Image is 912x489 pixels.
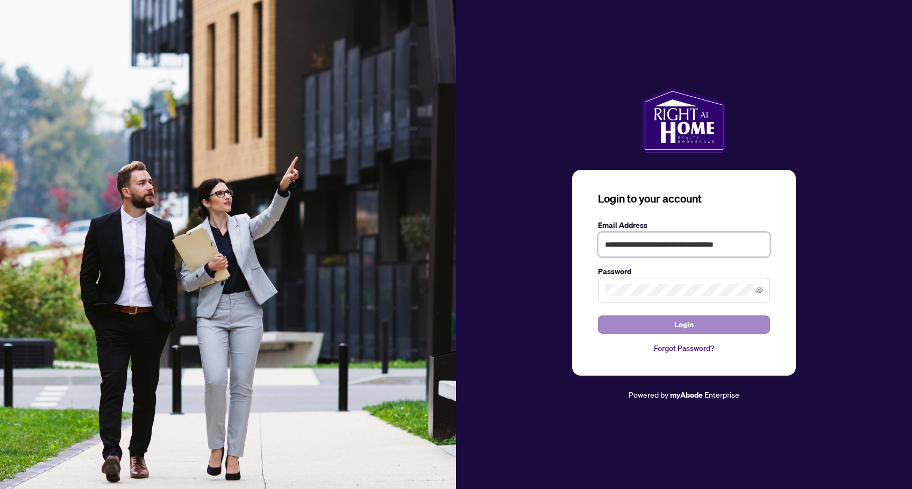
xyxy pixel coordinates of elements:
label: Password [598,265,770,277]
span: Enterprise [704,390,739,399]
img: ma-logo [642,88,725,153]
span: eye-invisible [756,286,763,294]
span: Powered by [629,390,668,399]
a: Forgot Password? [598,342,770,354]
button: Login [598,315,770,334]
a: myAbode [670,389,703,401]
label: Email Address [598,219,770,231]
h3: Login to your account [598,191,770,206]
span: Login [674,316,694,333]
